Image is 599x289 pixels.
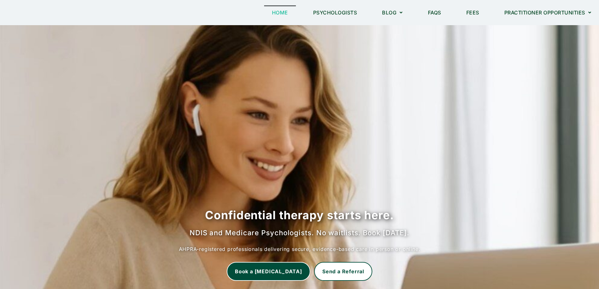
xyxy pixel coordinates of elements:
[227,262,310,281] a: Book a Psychologist Now
[6,207,593,223] h1: Confidential therapy starts here.
[264,5,296,20] a: Home
[374,5,411,20] a: Blog
[314,262,372,281] a: Send a Referral to Chat Corner
[6,244,593,254] p: AHPRA-registered professionals delivering secure, evidence-based care in person or online.
[458,5,487,20] a: Fees
[305,5,365,20] a: Psychologists
[6,228,593,238] h2: NDIS and Medicare Psychologists. No waitlists. Book [DATE].
[420,5,449,20] a: FAQs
